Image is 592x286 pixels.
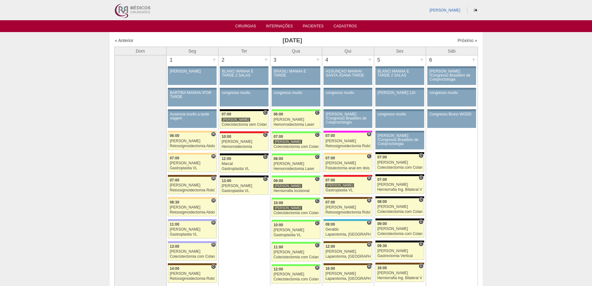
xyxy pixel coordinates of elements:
div: Key: Brasil [272,220,320,222]
div: Key: Aviso [375,131,424,133]
a: H 16:00 [PERSON_NAME] Laparotomia, [GEOGRAPHIC_DATA], Drenagem, Bridas [324,265,372,283]
div: Key: Blanc [375,174,424,176]
div: + [212,55,217,63]
a: H 07:00 [PERSON_NAME] Gastroplastia VL [168,155,216,172]
span: 07:00 [222,112,231,116]
th: Seg [166,47,218,55]
div: [PERSON_NAME] [170,69,214,73]
a: C 07:00 [PERSON_NAME] Colecistectomia com Colangiografia VL [375,154,424,171]
div: Key: Bartira [168,197,216,199]
div: [PERSON_NAME] [325,183,354,188]
div: Key: Blanc [375,196,424,198]
span: 07:00 [170,156,179,160]
div: Key: Blanc [375,241,424,242]
div: Key: Santa Joana [324,197,372,199]
div: [PERSON_NAME] [273,162,319,166]
div: Key: Aviso [272,88,320,90]
div: Key: Aviso [375,109,424,111]
div: Key: Aviso [220,66,268,68]
div: [PERSON_NAME] [273,272,319,276]
span: Consultório [315,110,319,115]
div: Fistulectomia anal em dois tempos [325,166,370,170]
span: Hospital [367,220,371,225]
div: congresso murilo [326,91,370,95]
div: Key: Brasil [272,131,320,133]
div: Gastroplastia VL [170,166,215,170]
a: C 09:30 [PERSON_NAME] Gastrectomia Vertical [375,242,424,260]
div: [PERSON_NAME] [377,183,422,187]
div: Gastroplastia VL [325,188,370,192]
div: Key: Bartira [168,131,216,133]
div: [PERSON_NAME] [273,139,302,144]
span: Consultório [315,176,319,181]
div: Key: Christóvão da Gama [168,241,216,243]
div: Key: Santa Joana [375,263,424,265]
div: [PERSON_NAME] /Congresso Brasileiro de Coloproctologia [326,112,370,125]
span: Consultório [419,219,423,224]
a: C 09:00 [PERSON_NAME] Colecistectomia com Colangiografia VL [375,220,424,238]
div: [PERSON_NAME] [377,161,422,165]
div: [PERSON_NAME] [222,140,267,144]
div: Key: Bartira [324,153,372,155]
div: [PERSON_NAME] [170,139,215,143]
a: [PERSON_NAME] 12h [375,90,424,106]
div: Key: Brasil [272,176,320,177]
th: Sex [374,47,426,55]
span: Consultório [419,241,423,246]
a: H 07:00 [PERSON_NAME] Retossigmoidectomia Robótica [324,133,372,150]
a: H 13:00 [PERSON_NAME] Colecistectomia com Colangiografia VL [168,243,216,260]
div: Key: Aviso [168,66,216,68]
a: H 09:00 Geraldo Laparotomia, [GEOGRAPHIC_DATA], Drenagem, Bridas VL [324,221,372,238]
span: Consultório [315,221,319,226]
a: C 06:00 [PERSON_NAME] Hemorroidectomia Laser [272,111,320,129]
th: Qua [270,47,322,55]
div: congresso murilo [222,91,266,95]
span: 09:30 [377,244,387,248]
div: Retossigmoidectomia Abdominal VL [170,210,215,214]
span: 12:00 [273,267,283,271]
div: Key: Brasil [272,242,320,244]
th: Sáb [426,47,478,55]
span: Hospital [211,154,216,159]
span: 13:00 [170,244,179,249]
a: C 14:00 [PERSON_NAME] Retossigmoidectomia Robótica [168,265,216,283]
div: + [367,55,373,63]
div: Key: Blanc [220,109,268,111]
div: Key: Blanc [220,153,268,155]
span: 10:00 [273,201,283,205]
span: Hospital [211,198,216,203]
span: Consultório [315,132,319,137]
h3: [DATE] [202,36,383,45]
div: Key: Brasil [272,109,320,111]
a: C 10:00 [PERSON_NAME] Hemorroidectomia [220,133,268,151]
a: H 12:00 [PERSON_NAME] Laparotomia, [GEOGRAPHIC_DATA], Drenagem, Bridas [324,243,372,260]
div: Key: Brasil [272,153,320,155]
div: Colecistectomia com Colangiografia VL [273,277,319,281]
div: Key: Christóvão da Gama [168,219,216,221]
span: 14:00 [170,266,179,271]
div: Gastroplastia VL [222,167,267,171]
a: C 07:00 [PERSON_NAME] Colecistectomia sem Colangiografia VL [220,111,268,129]
a: Cirurgias [235,24,256,30]
a: [PERSON_NAME] [429,8,460,12]
th: Qui [322,47,374,55]
div: [PERSON_NAME] [377,205,422,209]
div: [PERSON_NAME] [325,161,370,165]
div: Key: Aviso [375,66,424,68]
a: « Anterior [115,38,134,43]
span: Consultório [419,264,423,269]
span: 06:00 [273,112,283,116]
a: BARTIRA MANHÃ/ IFOR TARDE [168,90,216,106]
div: [PERSON_NAME] /Congresso Brasileiro de Coloproctologia [429,69,474,82]
div: Retossigmoidectomia Robótica [325,144,370,148]
div: Key: Brasil [272,198,320,199]
div: 5 [374,55,384,65]
div: Key: Aviso [375,88,424,90]
a: H 08:30 [PERSON_NAME] Retossigmoidectomia Abdominal VL [168,199,216,216]
a: Cadastros [333,24,357,30]
a: congresso murilo [324,90,372,106]
div: [PERSON_NAME] [170,161,215,165]
span: Consultório [263,176,268,181]
div: [PERSON_NAME] [273,206,302,210]
div: [PERSON_NAME] [377,249,422,253]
